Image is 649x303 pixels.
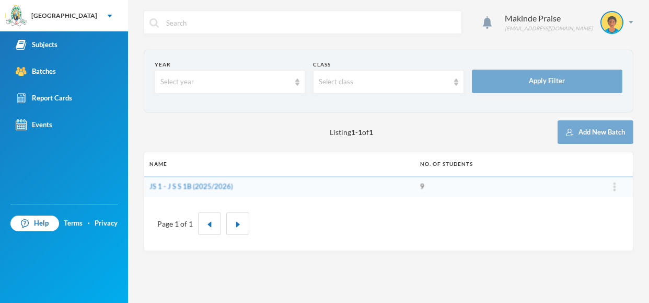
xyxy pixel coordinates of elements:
[157,218,193,229] div: Page 1 of 1
[415,176,597,197] td: 9
[415,152,597,176] th: No. of students
[16,93,72,104] div: Report Cards
[319,77,448,87] div: Select class
[155,61,305,69] div: Year
[505,25,593,32] div: [EMAIL_ADDRESS][DOMAIN_NAME]
[16,119,52,130] div: Events
[601,12,622,33] img: STUDENT
[313,61,463,69] div: Class
[16,66,56,77] div: Batches
[505,12,593,25] div: Makinde Praise
[31,11,97,20] div: [GEOGRAPHIC_DATA]
[10,216,59,231] a: Help
[149,182,233,190] a: JS 1 - J S S 1B (2025/2026)
[6,6,27,27] img: logo
[95,218,118,229] a: Privacy
[64,218,83,229] a: Terms
[351,128,355,137] b: 1
[88,218,90,229] div: ·
[358,128,362,137] b: 1
[369,128,373,137] b: 1
[613,183,616,191] img: ...
[144,152,415,176] th: Name
[558,120,633,144] button: Add New Batch
[165,11,456,35] input: Search
[160,77,290,87] div: Select year
[16,39,57,50] div: Subjects
[330,127,373,138] span: Listing - of
[149,18,159,28] img: search
[472,70,622,93] button: Apply Filter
